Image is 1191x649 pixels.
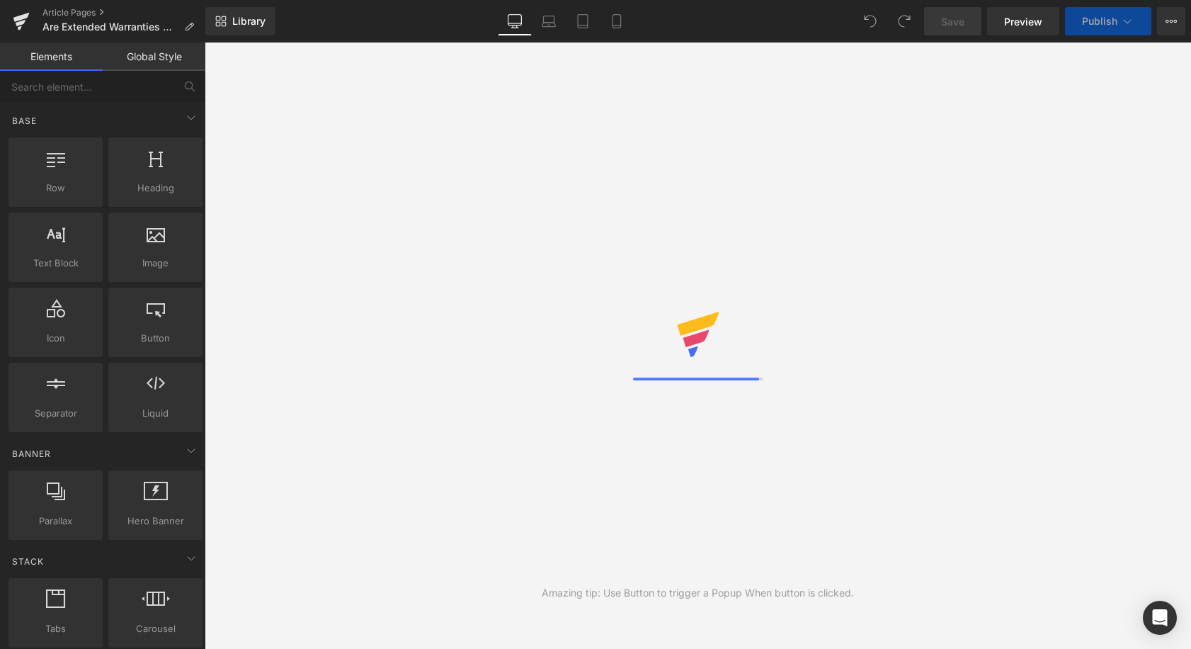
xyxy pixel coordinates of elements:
span: Save [941,14,964,29]
span: Carousel [113,621,198,636]
div: Amazing tip: Use Button to trigger a Popup When button is clicked. [542,585,854,601]
span: Publish [1082,16,1117,27]
button: Publish [1065,7,1151,35]
a: Mobile [600,7,634,35]
span: Preview [1004,14,1042,29]
a: Global Style [103,43,205,71]
div: Open Intercom Messenger [1143,601,1177,635]
span: Tabs [13,621,98,636]
span: Are Extended Warranties Worth It For Refurbished E-Bikes in the [GEOGRAPHIC_DATA]? [42,21,178,33]
button: Undo [856,7,884,35]
a: Article Pages [42,7,205,18]
button: More [1157,7,1185,35]
span: Image [113,256,198,271]
span: Liquid [113,406,198,421]
span: Heading [113,181,198,196]
span: Base [11,114,38,128]
span: Stack [11,555,45,568]
button: Redo [890,7,918,35]
span: Banner [11,447,52,461]
span: Parallax [13,514,98,529]
span: Row [13,181,98,196]
a: Desktop [498,7,532,35]
span: Button [113,331,198,346]
a: Laptop [532,7,566,35]
span: Separator [13,406,98,421]
span: Text Block [13,256,98,271]
a: Tablet [566,7,600,35]
span: Hero Banner [113,514,198,529]
span: Icon [13,331,98,346]
span: Library [232,15,266,28]
a: Preview [987,7,1059,35]
a: New Library [205,7,275,35]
